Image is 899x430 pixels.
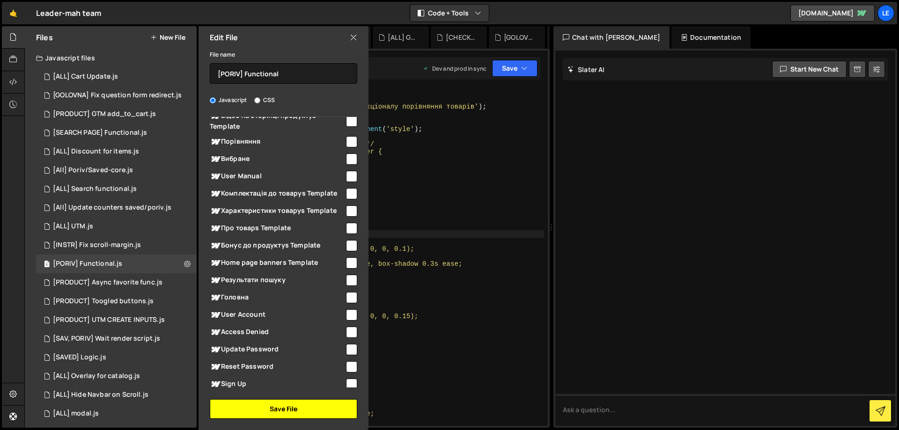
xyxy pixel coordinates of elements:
[53,409,99,418] div: [ALL] modal.js
[210,50,235,59] label: File name
[53,372,140,380] div: [ALL] Overlay for catalog.js
[210,327,345,338] span: Access Denied
[210,205,345,217] span: Характеристики товаруs Template
[53,391,148,399] div: [ALL] Hide Navbar on Scroll.js
[53,166,133,175] div: [All] Poriv/Saved-core.js
[210,361,345,372] span: Reset Password
[553,26,670,49] div: Chat with [PERSON_NAME]
[53,353,106,362] div: [SAVED] Logic.js
[210,153,345,165] span: Вибране
[36,292,197,311] div: 16298/45504.js
[504,33,534,42] div: [GOLOVNA] Slider Banner Hero Main.js
[492,60,538,77] button: Save
[36,198,197,217] div: 16298/45502.js
[53,297,154,306] div: [PRODUCT] Toogled buttons.js
[210,32,238,43] h2: Edit File
[53,335,160,343] div: [SAV, PORIV] Wait render script.js
[53,316,165,324] div: [PRODUCT] UTM CREATE INPUTS.js
[36,273,197,292] div: 16298/45626.js
[671,26,751,49] div: Documentation
[210,223,345,234] span: Про товарs Template
[567,65,605,74] h2: Slater AI
[53,73,118,81] div: [ALL] Cart Update.js
[36,255,197,273] div: 16298/45506.js
[210,344,345,355] span: Update Password
[36,142,197,161] div: 16298/45418.js
[36,404,197,423] div: 16298/44976.js
[36,67,197,86] div: 16298/44467.js
[210,309,345,321] span: User Account
[53,147,139,156] div: [ALL] Discount for items.js
[210,95,247,105] label: Javascript
[36,180,197,198] div: 16298/46290.js
[388,33,418,42] div: [ALL] Google Tag Manager view_item.js
[36,348,197,367] div: 16298/45575.js
[36,236,197,255] div: 16298/46217.js
[877,5,894,22] a: Le
[53,241,141,249] div: [INSTR] Fix scroll-margin.js
[53,278,162,287] div: [PRODUCT] Async favorite func.js
[36,386,197,404] div: 16298/44402.js
[44,261,50,269] span: 1
[446,33,476,42] div: [CHECKOUT] GTAG only for checkout.js
[210,63,357,84] input: Name
[210,399,357,419] button: Save File
[53,185,137,193] div: [ALL] Search functional.js
[25,49,197,67] div: Javascript files
[36,329,197,348] div: 16298/45691.js
[36,311,197,329] div: 16298/45326.js
[210,379,345,390] span: Sign Up
[210,171,345,182] span: User Manual
[210,136,345,147] span: Порівняння
[210,240,345,251] span: Бонус до продуктуs Template
[36,86,199,105] div: 16298/46371.js
[36,124,197,142] div: 16298/46356.js
[53,91,182,100] div: [GOLOVNA] Fix question form redirect.js
[772,61,847,78] button: Start new chat
[53,110,156,118] div: [PRODUCT] GTM add_to_cart.js
[53,204,171,212] div: [All] Update counters saved/poriv.js
[53,260,122,268] div: [PORIV] Functional.js
[210,292,345,303] span: Головна
[210,97,216,103] input: Javascript
[254,97,260,103] input: CSS
[210,275,345,286] span: Результати пошуку
[36,367,197,386] div: 16298/45111.js
[53,129,147,137] div: [SEARCH PAGE] Functional.js
[790,5,875,22] a: [DOMAIN_NAME]
[150,34,185,41] button: New File
[36,7,101,19] div: Leader-mah team
[254,95,275,105] label: CSS
[423,65,486,73] div: Dev and prod in sync
[53,222,93,231] div: [ALL] UTM.js
[210,188,345,199] span: Комплектація до товаруs Template
[210,110,345,131] span: Відео на сторінці продуктуs Template
[36,32,53,43] h2: Files
[36,161,197,180] div: 16298/45501.js
[210,257,345,269] span: Home page banners Template
[36,217,197,236] div: 16298/45324.js
[2,2,25,24] a: 🤙
[410,5,489,22] button: Code + Tools
[36,105,197,124] div: 16298/46885.js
